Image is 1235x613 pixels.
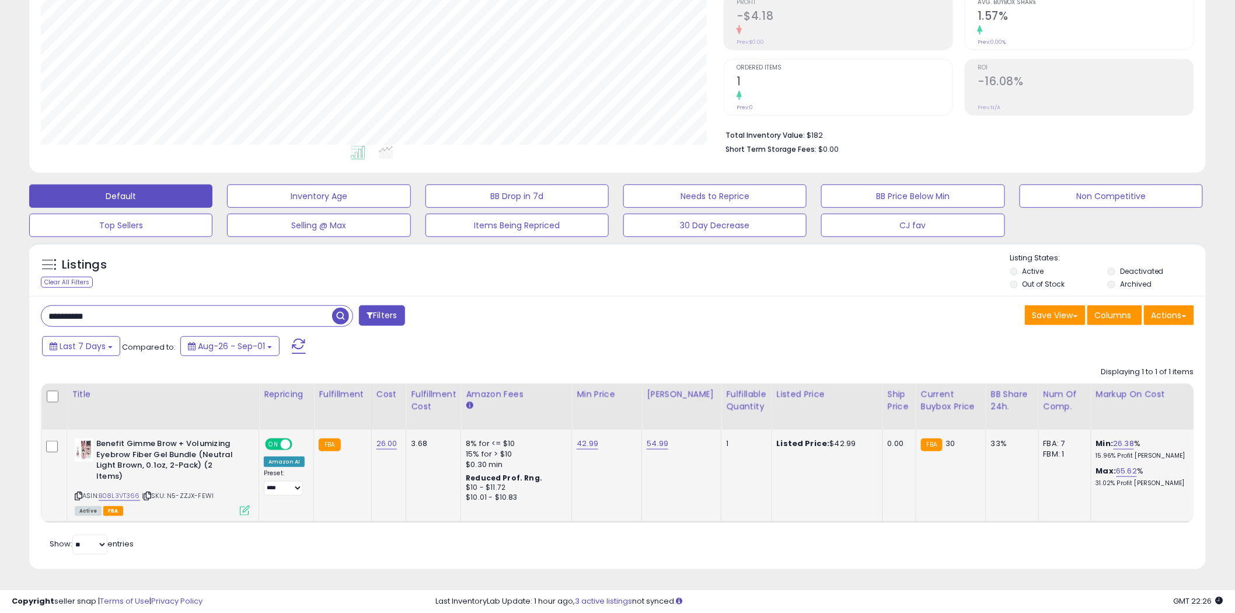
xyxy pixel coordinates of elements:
[725,144,817,154] b: Short Term Storage Fees:
[1096,388,1197,400] div: Markup on Cost
[466,388,567,400] div: Amazon Fees
[575,595,633,607] a: 3 active listings
[376,438,397,450] a: 26.00
[1044,388,1086,413] div: Num of Comp.
[725,127,1185,141] li: $182
[991,388,1034,413] div: BB Share 24h.
[1144,305,1194,325] button: Actions
[1120,279,1152,289] label: Archived
[821,184,1004,208] button: BB Price Below Min
[1023,266,1044,276] label: Active
[376,388,402,400] div: Cost
[888,438,907,449] div: 0.00
[99,491,140,501] a: B08L3VT366
[1120,266,1164,276] label: Deactivated
[425,184,609,208] button: BB Drop in 7d
[1087,305,1142,325] button: Columns
[777,438,830,449] b: Listed Price:
[818,144,839,155] span: $0.00
[227,214,410,237] button: Selling @ Max
[888,388,911,413] div: Ship Price
[1044,438,1082,449] div: FBA: 7
[60,340,106,352] span: Last 7 Days
[978,39,1006,46] small: Prev: 0.00%
[647,388,716,400] div: [PERSON_NAME]
[1095,309,1132,321] span: Columns
[737,9,953,25] h2: -$4.18
[1096,465,1117,476] b: Max:
[921,388,981,413] div: Current Buybox Price
[725,130,805,140] b: Total Inventory Value:
[264,469,305,496] div: Preset:
[50,538,134,549] span: Show: entries
[921,438,943,451] small: FBA
[62,257,107,273] h5: Listings
[1020,184,1203,208] button: Non Competitive
[1096,438,1114,449] b: Min:
[737,65,953,71] span: Ordered Items
[1044,449,1082,459] div: FBM: 1
[466,483,563,493] div: $10 - $11.72
[1096,479,1193,487] p: 31.02% Profit [PERSON_NAME]
[466,449,563,459] div: 15% for > $10
[1174,595,1223,607] span: 2025-09-9 22:26 GMT
[75,438,93,462] img: 41x3Fx2rlgL._SL40_.jpg
[946,438,955,449] span: 30
[577,438,598,450] a: 42.99
[75,506,102,516] span: All listings currently available for purchase on Amazon
[466,493,563,503] div: $10.01 - $10.83
[737,39,764,46] small: Prev: $0.00
[1096,438,1193,460] div: %
[227,184,410,208] button: Inventory Age
[737,75,953,90] h2: 1
[737,104,753,111] small: Prev: 0
[198,340,265,352] span: Aug-26 - Sep-01
[623,214,807,237] button: 30 Day Decrease
[436,596,1223,607] div: Last InventoryLab Update: 1 hour ago, not synced.
[466,438,563,449] div: 8% for <= $10
[266,440,281,450] span: ON
[291,440,309,450] span: OFF
[100,595,149,607] a: Terms of Use
[42,336,120,356] button: Last 7 Days
[1096,466,1193,487] div: %
[264,457,305,467] div: Amazon AI
[142,491,214,500] span: | SKU: N5-ZZJX-FEWI
[1025,305,1086,325] button: Save View
[103,506,123,516] span: FBA
[777,388,878,400] div: Listed Price
[75,438,250,514] div: ASIN:
[122,342,176,353] span: Compared to:
[151,595,203,607] a: Privacy Policy
[466,473,542,483] b: Reduced Prof. Rng.
[623,184,807,208] button: Needs to Reprice
[41,277,93,288] div: Clear All Filters
[425,214,609,237] button: Items Being Repriced
[319,438,340,451] small: FBA
[821,214,1004,237] button: CJ fav
[978,75,1194,90] h2: -16.08%
[1023,279,1065,289] label: Out of Stock
[466,459,563,470] div: $0.30 min
[411,438,452,449] div: 3.68
[647,438,668,450] a: 54.99
[359,305,404,326] button: Filters
[72,388,254,400] div: Title
[726,388,766,413] div: Fulfillable Quantity
[319,388,366,400] div: Fulfillment
[1096,452,1193,460] p: 15.96% Profit [PERSON_NAME]
[577,388,637,400] div: Min Price
[1091,384,1202,430] th: The percentage added to the cost of goods (COGS) that forms the calculator for Min & Max prices.
[411,388,456,413] div: Fulfillment Cost
[12,596,203,607] div: seller snap | |
[978,104,1000,111] small: Prev: N/A
[12,595,54,607] strong: Copyright
[264,388,309,400] div: Repricing
[96,438,238,485] b: Benefit Gimme Brow + Volumizing Eyebrow Fiber Gel Bundle (Neutral Light Brown, 0.1oz, 2-Pack) (2 ...
[978,9,1194,25] h2: 1.57%
[466,400,473,411] small: Amazon Fees.
[1010,253,1206,264] p: Listing States:
[978,65,1194,71] span: ROI
[180,336,280,356] button: Aug-26 - Sep-01
[1101,367,1194,378] div: Displaying 1 to 1 of 1 items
